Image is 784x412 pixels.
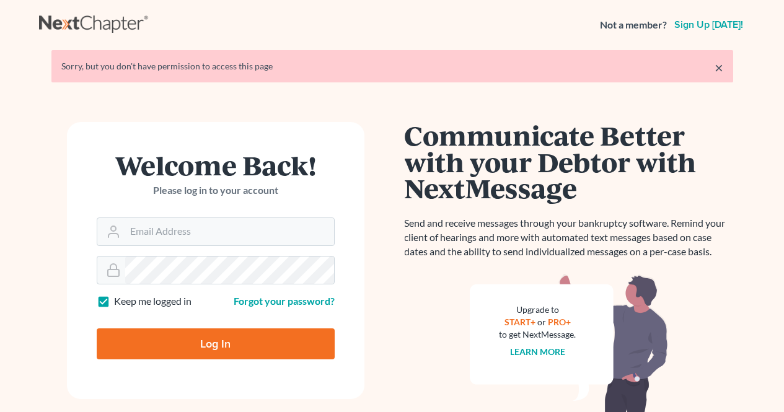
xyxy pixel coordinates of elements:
a: Learn more [510,346,565,357]
a: PRO+ [548,317,571,327]
a: × [715,60,723,75]
a: Sign up [DATE]! [672,20,746,30]
div: to get NextMessage. [500,328,576,341]
a: Forgot your password? [234,295,335,307]
strong: Not a member? [600,18,667,32]
p: Send and receive messages through your bankruptcy software. Remind your client of hearings and mo... [405,216,733,259]
a: START+ [504,317,535,327]
h1: Communicate Better with your Debtor with NextMessage [405,122,733,201]
p: Please log in to your account [97,183,335,198]
label: Keep me logged in [114,294,192,309]
h1: Welcome Back! [97,152,335,178]
span: or [537,317,546,327]
div: Upgrade to [500,304,576,316]
div: Sorry, but you don't have permission to access this page [61,60,723,72]
input: Log In [97,328,335,359]
input: Email Address [125,218,334,245]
